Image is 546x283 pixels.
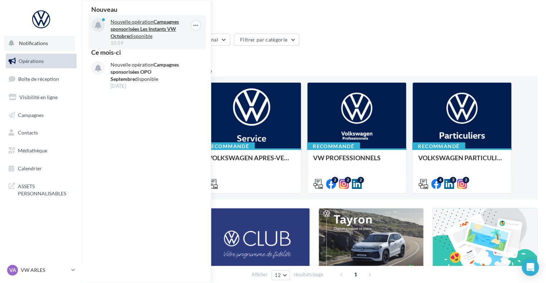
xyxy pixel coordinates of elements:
[19,58,44,64] span: Opérations
[357,177,364,183] div: 2
[332,177,338,183] div: 2
[9,267,16,274] span: VA
[345,177,351,183] div: 2
[4,108,78,123] a: Campagnes
[4,54,78,69] a: Opérations
[307,142,360,150] div: Recommandé
[18,165,42,171] span: Calendrier
[18,181,74,197] span: ASSETS PERSONNALISABLES
[18,76,59,82] span: Boîte de réception
[18,147,47,153] span: Médiathèque
[418,154,506,169] div: VOLKSWAGEN PARTICULIER
[91,68,537,74] div: 4 opérations recommandées par votre enseigne
[275,272,281,278] span: 12
[234,34,299,46] button: Filtrer par catégorie
[4,90,78,105] a: Visibilité en ligne
[19,94,58,100] span: Visibilité en ligne
[4,143,78,158] a: Médiathèque
[450,177,456,183] div: 3
[4,161,78,176] a: Calendrier
[6,263,77,277] a: VA VW ARLES
[4,36,75,51] button: Notifications
[4,71,78,87] a: Boîte de réception
[91,11,537,22] div: Opérations marketing
[252,271,268,278] span: Afficher
[294,271,323,278] span: résultats/page
[208,154,295,169] div: VOLKSWAGEN APRES-VENTE
[350,269,361,280] span: 1
[412,142,465,150] div: Recommandé
[313,154,400,169] div: VW PROFESSIONNELS
[21,267,68,274] p: VW ARLES
[4,179,78,200] a: ASSETS PERSONNALISABLES
[19,40,48,46] span: Notifications
[18,112,44,118] span: Campagnes
[437,177,443,183] div: 4
[463,177,469,183] div: 2
[522,259,539,276] div: Open Intercom Messenger
[202,142,255,150] div: Recommandé
[272,270,290,280] button: 12
[4,125,78,140] a: Contacts
[18,130,38,136] span: Contacts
